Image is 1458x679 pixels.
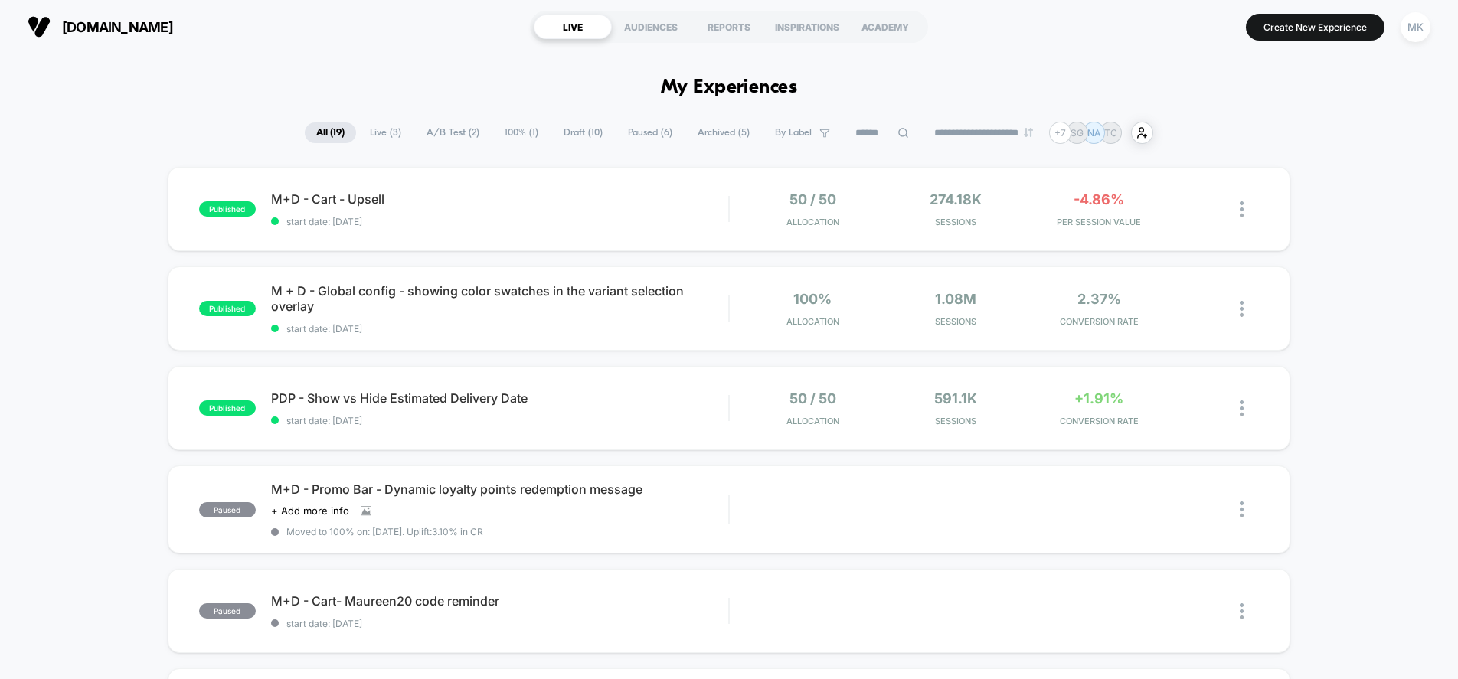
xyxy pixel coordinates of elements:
[271,390,728,406] span: PDP - Show vs Hide Estimated Delivery Date
[775,127,812,139] span: By Label
[271,482,728,497] span: M+D - Promo Bar - Dynamic loyalty points redemption message
[534,15,612,39] div: LIVE
[786,416,839,426] span: Allocation
[888,416,1024,426] span: Sessions
[199,502,256,517] span: paused
[358,122,413,143] span: Live ( 3 )
[271,504,349,517] span: + Add more info
[62,19,173,35] span: [DOMAIN_NAME]
[286,526,483,537] span: Moved to 100% on: [DATE] . Uplift: 3.10% in CR
[661,77,798,99] h1: My Experiences
[1071,127,1084,139] p: SG
[1401,12,1430,42] div: MK
[28,15,51,38] img: Visually logo
[493,122,550,143] span: 100% ( 1 )
[1240,603,1244,619] img: close
[1074,191,1124,207] span: -4.86%
[1024,128,1033,137] img: end
[846,15,924,39] div: ACADEMY
[1240,301,1244,317] img: close
[612,15,690,39] div: AUDIENCES
[271,618,728,629] span: start date: [DATE]
[271,216,728,227] span: start date: [DATE]
[1240,201,1244,217] img: close
[1031,217,1167,227] span: PER SESSION VALUE
[1240,501,1244,517] img: close
[888,316,1024,327] span: Sessions
[768,15,846,39] div: INSPIRATIONS
[1074,390,1123,406] span: +1.91%
[415,122,491,143] span: A/B Test ( 2 )
[1240,400,1244,416] img: close
[199,301,256,316] span: published
[888,217,1024,227] span: Sessions
[305,122,356,143] span: All ( 19 )
[1087,127,1100,139] p: NA
[1104,127,1117,139] p: TC
[1396,11,1435,43] button: MK
[1077,291,1121,307] span: 2.37%
[789,390,836,406] span: 50 / 50
[686,122,761,143] span: Archived ( 5 )
[1246,14,1384,41] button: Create New Experience
[930,191,982,207] span: 274.18k
[935,291,976,307] span: 1.08M
[1049,122,1071,144] div: + 7
[616,122,684,143] span: Paused ( 6 )
[271,283,728,314] span: M + D - Global config - showing color swatches in the variant selection overlay
[1031,416,1167,426] span: CONVERSION RATE
[934,390,977,406] span: 591.1k
[552,122,614,143] span: Draft ( 10 )
[199,201,256,217] span: published
[786,316,839,327] span: Allocation
[271,415,728,426] span: start date: [DATE]
[271,323,728,335] span: start date: [DATE]
[690,15,768,39] div: REPORTS
[23,15,178,39] button: [DOMAIN_NAME]
[1031,316,1167,327] span: CONVERSION RATE
[199,400,256,416] span: published
[271,593,728,609] span: M+D - Cart- Maureen20 code reminder
[199,603,256,619] span: paused
[786,217,839,227] span: Allocation
[793,291,832,307] span: 100%
[271,191,728,207] span: M+D - Cart - Upsell
[789,191,836,207] span: 50 / 50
